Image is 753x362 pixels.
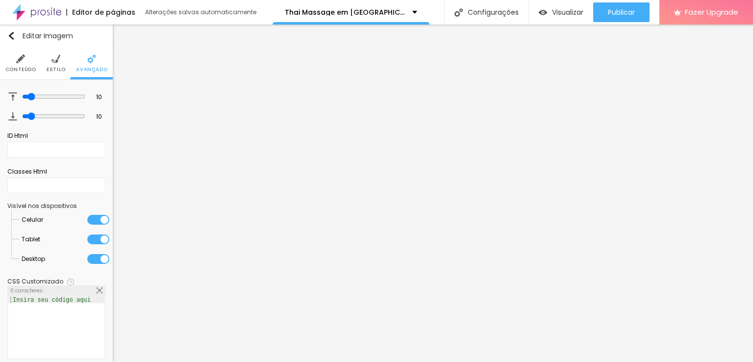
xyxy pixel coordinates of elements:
[47,67,66,72] span: Estilo
[16,54,25,63] img: Icone
[285,9,405,16] p: Thai Massage em [GEOGRAPHIC_DATA]
[8,92,17,101] img: Icone
[529,2,593,22] button: Visualizar
[685,8,738,16] span: Fazer Upgrade
[608,8,635,16] span: Publicar
[22,230,40,249] span: Tablet
[8,286,105,296] div: 0 caracteres
[552,8,583,16] span: Visualizar
[145,9,258,15] div: Alterações salvas automaticamente
[7,131,105,140] div: ID Html
[51,54,60,63] img: Icone
[539,8,547,17] img: view-1.svg
[22,210,43,230] span: Celular
[7,32,73,40] div: Editar Imagem
[8,296,95,303] div: Insira seu código aqui
[454,8,463,17] img: Icone
[7,203,105,209] div: Visível nos dispositivos
[67,279,74,285] img: Icone
[593,2,650,22] button: Publicar
[66,9,135,16] div: Editor de páginas
[22,249,45,269] span: Desktop
[7,279,63,284] div: CSS Customizado
[113,25,753,362] iframe: Editor
[8,112,17,121] img: Icone
[97,287,102,293] img: Icone
[7,32,15,40] img: Icone
[76,67,107,72] span: Avançado
[5,67,36,72] span: Conteúdo
[7,167,105,176] div: Classes Html
[87,54,96,63] img: Icone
